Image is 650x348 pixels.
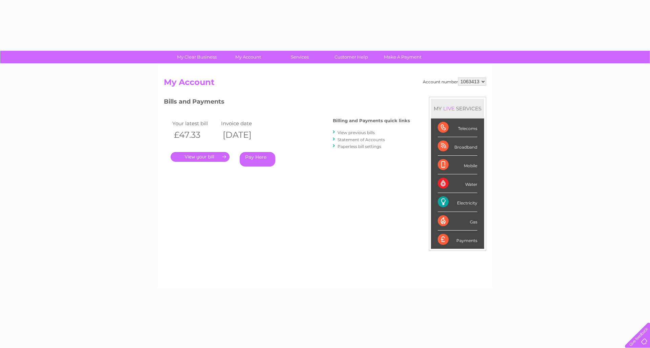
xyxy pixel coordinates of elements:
a: Pay Here [240,152,275,167]
div: Water [438,174,477,193]
div: Telecoms [438,118,477,137]
h2: My Account [164,78,486,90]
h4: Billing and Payments quick links [333,118,410,123]
div: Payments [438,231,477,249]
a: Statement of Accounts [338,137,385,142]
div: Electricity [438,193,477,212]
div: MY SERVICES [431,99,484,118]
a: My Account [220,51,276,63]
a: Paperless bill settings [338,144,381,149]
h3: Bills and Payments [164,97,410,109]
div: Mobile [438,156,477,174]
a: . [171,152,230,162]
div: Account number [423,78,486,86]
a: Customer Help [323,51,379,63]
th: [DATE] [219,128,268,142]
th: £47.33 [171,128,219,142]
td: Your latest bill [171,119,219,128]
div: Gas [438,212,477,231]
td: Invoice date [219,119,268,128]
a: View previous bills [338,130,375,135]
div: LIVE [442,105,456,112]
a: My Clear Business [169,51,225,63]
a: Make A Payment [375,51,431,63]
div: Broadband [438,137,477,156]
a: Services [272,51,328,63]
